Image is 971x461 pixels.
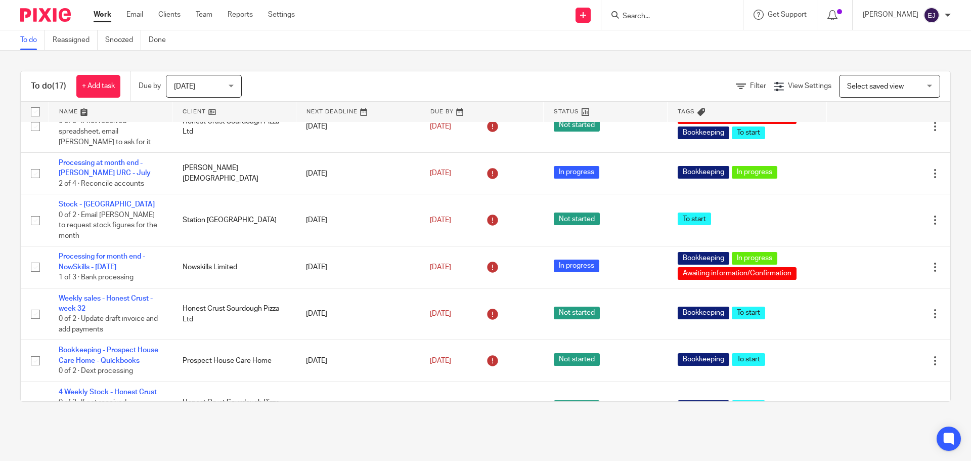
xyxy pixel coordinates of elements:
td: Honest Crust Sourdough Pizza Ltd [172,288,296,340]
span: To start [732,400,765,413]
td: [DATE] [296,246,420,288]
span: To start [732,307,765,319]
a: Weekly sales - Honest Crust - week 32 [59,295,153,312]
td: [DATE] [296,153,420,194]
span: [DATE] [430,217,451,224]
span: 0 of 2 · Email [PERSON_NAME] to request stock figures for the month [59,212,157,239]
td: Honest Crust Sourdough Pizza Ltd [172,101,296,153]
span: [DATE] [430,357,451,364]
img: Pixie [20,8,71,22]
a: Bookkeeping - Prospect House Care Home - Quickbooks [59,347,158,364]
span: Not started [554,213,600,225]
a: Settings [268,10,295,20]
a: Processing for month end - NowSkills - [DATE] [59,253,145,270]
span: To start [732,353,765,366]
span: 2 of 4 · Reconcile accounts [59,180,144,187]
span: 0 of 3 · If not received spreadsheet, email [PERSON_NAME] to ask for it [59,399,151,427]
input: Search [622,12,713,21]
span: [DATE] [430,170,451,177]
a: Reassigned [53,30,98,50]
img: svg%3E [923,7,940,23]
p: [PERSON_NAME] [863,10,918,20]
span: 1 of 3 · Bank processing [59,274,134,281]
span: To start [678,213,711,225]
td: [DATE] [296,194,420,246]
td: Prospect House Care Home [172,340,296,382]
span: Filter [750,82,766,90]
span: To start [732,127,765,139]
span: Bookkeeping [678,166,729,179]
span: In progress [554,260,599,272]
span: Bookkeeping [678,252,729,265]
span: [DATE] [174,83,195,90]
span: Not started [554,119,600,132]
span: [DATE] [430,123,451,130]
td: [PERSON_NAME] [DEMOGRAPHIC_DATA] [172,153,296,194]
td: [DATE] [296,340,420,382]
span: Get Support [768,11,807,18]
a: Done [149,30,173,50]
td: Station [GEOGRAPHIC_DATA] [172,194,296,246]
span: Not started [554,307,600,319]
span: Tags [678,109,695,114]
span: 0 of 3 · If not received spreadsheet, email [PERSON_NAME] to ask for it [59,118,151,146]
a: Processing at month end - [PERSON_NAME] URC - July [59,159,151,177]
span: In progress [554,166,599,179]
span: 0 of 2 · Update draft invoice and add payments [59,316,158,333]
a: Team [196,10,212,20]
a: Work [94,10,111,20]
p: Due by [139,81,161,91]
a: + Add task [76,75,120,98]
a: Clients [158,10,181,20]
a: Reports [228,10,253,20]
span: Bookkeeping [678,307,729,319]
td: [DATE] [296,382,420,434]
span: Awaiting information/Confirmation [678,267,797,280]
td: Nowskills Limited [172,246,296,288]
a: Stock - [GEOGRAPHIC_DATA] [59,201,155,208]
span: [DATE] [430,310,451,317]
span: Bookkeeping [678,127,729,139]
span: In progress [732,252,777,265]
span: Not started [554,400,600,413]
span: 0 of 2 · Dext processing [59,367,133,374]
td: Honest Crust Sourdough Pizza Ltd [172,382,296,434]
a: 4 Weekly Stock - Honest Crust [59,389,157,396]
a: To do [20,30,45,50]
a: Snoozed [105,30,141,50]
h1: To do [31,81,66,92]
td: [DATE] [296,288,420,340]
span: (17) [52,82,66,90]
span: Bookkeeping [678,400,729,413]
a: Email [126,10,143,20]
span: View Settings [788,82,831,90]
span: [DATE] [430,264,451,271]
span: In progress [732,166,777,179]
span: Select saved view [847,83,904,90]
span: Not started [554,353,600,366]
span: Bookkeeping [678,353,729,366]
td: [DATE] [296,101,420,153]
